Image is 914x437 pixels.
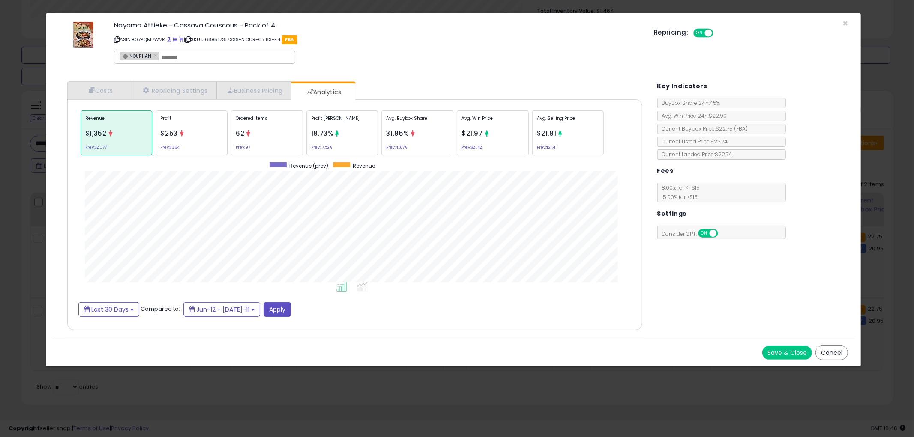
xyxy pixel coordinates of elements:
img: 51wqH0luWJL._SL60_.jpg [73,22,93,48]
small: Prev: $21.41 [537,146,557,149]
span: ( FBA ) [734,125,748,132]
h3: Nayama Attieke - Cassava Couscous - Pack of 4 [114,22,641,28]
span: NOURHAN [120,52,151,59]
span: Current Buybox Price: [658,125,748,132]
span: ON [699,230,710,237]
span: 18.73% [311,129,333,138]
button: Apply [264,302,291,317]
span: FBA [282,35,297,44]
button: Save & Close [762,346,812,360]
a: Business Pricing [216,82,291,99]
span: × [842,17,848,30]
span: 62 [236,129,244,138]
button: Cancel [815,345,848,360]
span: Compared to: [141,305,180,313]
span: 31.85% [386,129,409,138]
span: $22.75 [716,125,748,132]
a: Analytics [291,83,355,101]
h5: Settings [657,208,686,219]
span: $253 [160,129,178,138]
span: Last 30 Days [91,305,129,314]
span: Revenue (prev) [290,162,329,169]
span: 15.00 % for > $15 [658,193,698,201]
h5: Fees [657,166,674,176]
span: 8.00 % for <= $15 [658,184,700,201]
span: Jun-12 - [DATE]-11 [196,305,249,314]
span: Current Landed Price: $22.74 [658,151,732,158]
small: Prev: 41.87% [386,146,407,149]
span: Revenue [353,162,375,169]
small: Prev: $21.42 [461,146,482,149]
p: Avg. Buybox Share [386,115,449,128]
span: OFF [716,230,730,237]
a: BuyBox page [167,36,171,43]
small: Prev: $2,077 [85,146,107,149]
span: OFF [712,30,726,37]
span: $1,352 [85,129,107,138]
a: Your listing only [179,36,183,43]
p: Avg. Selling Price [537,115,599,128]
p: Revenue [85,115,148,128]
p: ASIN: B07PQM7WVR | SKU: U689517317339-NOUR-C7.83-F4 [114,33,641,46]
small: Prev: $364 [160,146,180,149]
span: $21.97 [461,129,483,138]
p: Ordered Items [236,115,298,128]
a: × [153,51,159,59]
p: Profit [PERSON_NAME] [311,115,374,128]
a: Costs [68,82,132,99]
span: ON [694,30,705,37]
span: Consider CPT: [658,230,729,238]
a: Repricing Settings [132,82,217,99]
p: Avg. Win Price [461,115,524,128]
span: Current Listed Price: $22.74 [658,138,728,145]
a: All offer listings [173,36,177,43]
small: Prev: 17.52% [311,146,332,149]
span: $21.81 [537,129,557,138]
span: BuyBox Share 24h: 45% [658,99,720,107]
small: Prev: 97 [236,146,250,149]
h5: Key Indicators [657,81,707,92]
span: Avg. Win Price 24h: $22.99 [658,112,727,119]
p: Profit [160,115,223,128]
h5: Repricing: [654,29,688,36]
